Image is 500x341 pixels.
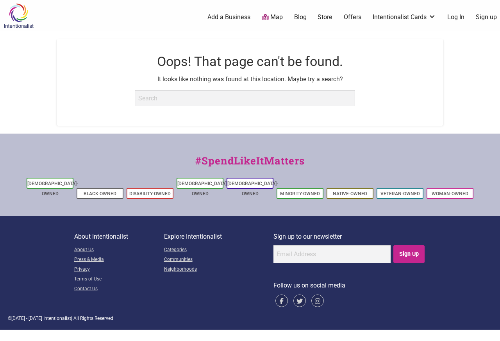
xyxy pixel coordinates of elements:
a: Disability-Owned [129,191,171,196]
a: Offers [344,13,361,21]
a: Minority-Owned [280,191,320,196]
a: Log In [447,13,464,21]
a: Veteran-Owned [380,191,420,196]
div: © | All Rights Reserved [8,315,492,322]
input: Sign Up [393,245,425,263]
a: Store [318,13,332,21]
a: Black-Owned [84,191,116,196]
input: Search [135,90,355,106]
span: Intentionalist [43,316,71,321]
p: About Intentionalist [74,232,164,242]
a: [DEMOGRAPHIC_DATA]-Owned [27,181,78,196]
a: Press & Media [74,255,164,265]
a: Sign up [476,13,497,21]
a: Native-Owned [333,191,367,196]
a: Communities [164,255,273,265]
a: [DEMOGRAPHIC_DATA]-Owned [227,181,278,196]
p: Explore Intentionalist [164,232,273,242]
a: Categories [164,245,273,255]
a: Map [262,13,283,22]
a: Intentionalist Cards [373,13,436,21]
a: Woman-Owned [432,191,468,196]
p: Sign up to our newsletter [273,232,426,242]
a: About Us [74,245,164,255]
a: [DEMOGRAPHIC_DATA]-Owned [177,181,228,196]
a: Privacy [74,265,164,275]
span: [DATE] - [DATE] [11,316,42,321]
h1: Oops! That page can't be found. [78,52,422,71]
a: Blog [294,13,307,21]
p: Follow us on social media [273,280,426,291]
a: Contact Us [74,284,164,294]
p: It looks like nothing was found at this location. Maybe try a search? [78,74,422,84]
a: Add a Business [207,13,250,21]
input: Email Address [273,245,391,263]
a: Neighborhoods [164,265,273,275]
a: Terms of Use [74,275,164,284]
